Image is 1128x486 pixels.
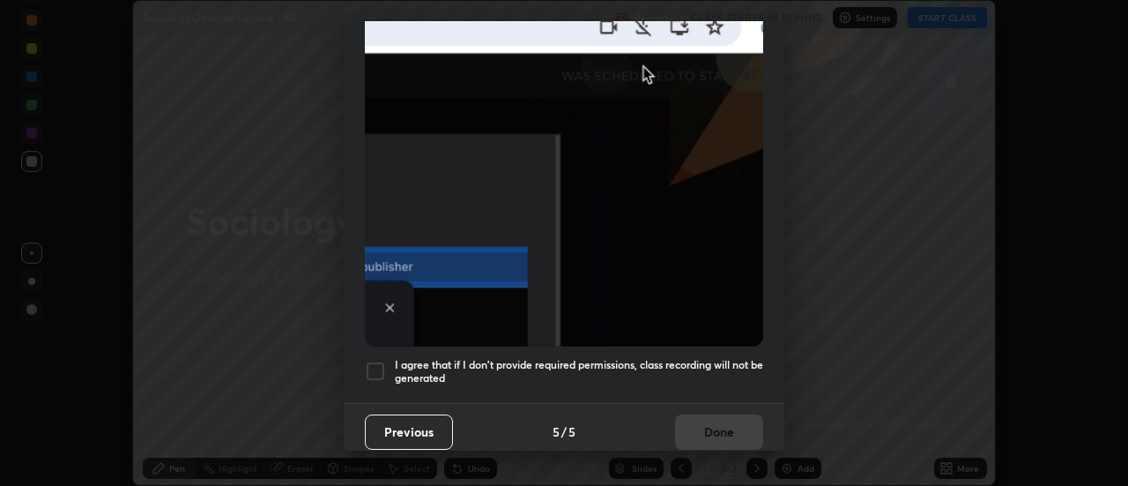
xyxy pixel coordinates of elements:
[568,422,575,441] h4: 5
[553,422,560,441] h4: 5
[561,422,567,441] h4: /
[365,415,453,450] button: Previous
[395,358,763,385] h5: I agree that if I don't provide required permissions, class recording will not be generated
